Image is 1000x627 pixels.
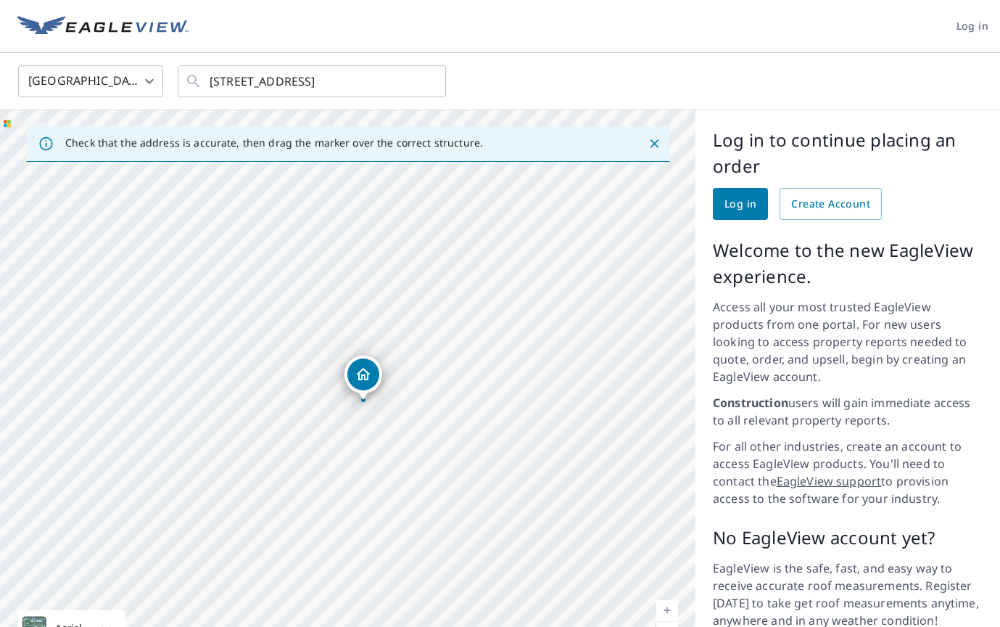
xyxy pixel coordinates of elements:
[656,600,678,622] a: Current Level 19, Zoom In
[65,136,483,149] p: Check that the address is accurate, then drag the marker over the correct structure.
[724,195,756,213] span: Log in
[645,134,664,153] button: Close
[713,298,983,385] p: Access all your most trusted EagleView products from one portal. For new users looking to access ...
[956,17,988,36] span: Log in
[344,356,382,401] div: Dropped pin, building 1, Residential property, 3352 Prairie St SW Grandville, MI 49418
[210,61,416,102] input: Search by address or latitude-longitude
[713,525,983,551] p: No EagleView account yet?
[18,61,163,102] div: [GEOGRAPHIC_DATA]
[780,188,882,220] a: Create Account
[713,127,983,179] p: Log in to continue placing an order
[713,438,983,507] p: For all other industries, create an account to access EagleView products. You'll need to contact ...
[713,237,983,290] p: Welcome to the new EagleView experience.
[713,394,983,429] p: users will gain immediate access to all relevant property reports.
[791,195,870,213] span: Create Account
[777,473,882,489] a: EagleView support
[713,188,768,220] a: Log in
[713,395,788,411] strong: Construction
[17,16,189,38] img: EV Logo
